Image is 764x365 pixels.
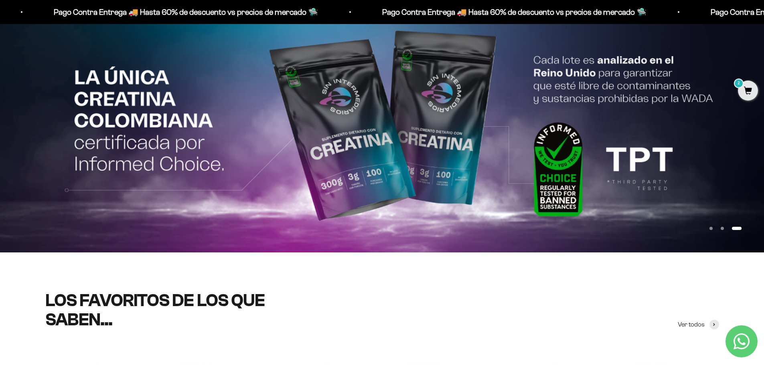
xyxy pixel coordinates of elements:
p: Pago Contra Entrega 🚚 Hasta 60% de descuento vs precios de mercado 🛸 [38,6,302,18]
span: Ver todos [678,319,705,330]
a: Ver todos [678,319,719,330]
a: 2 [738,87,758,96]
mark: 2 [734,79,744,88]
p: Pago Contra Entrega 🚚 Hasta 60% de descuento vs precios de mercado 🛸 [367,6,631,18]
split-lines: LOS FAVORITOS DE LOS QUE SABEN... [45,290,265,329]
